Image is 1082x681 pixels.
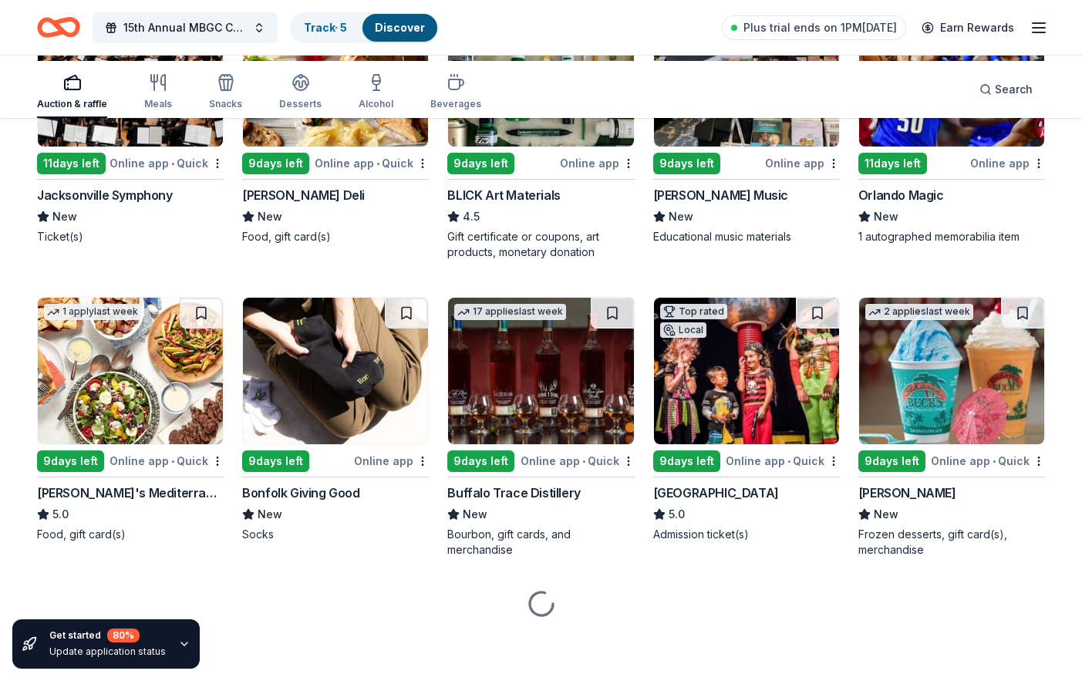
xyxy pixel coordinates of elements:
button: Snacks [209,67,242,118]
div: [GEOGRAPHIC_DATA] [653,484,779,502]
a: Track· 5 [304,21,347,34]
a: Discover [375,21,425,34]
div: Meals [144,98,172,110]
span: New [669,207,693,226]
a: Earn Rewards [912,14,1023,42]
div: Online app [765,153,840,173]
a: Image for Bahama Buck's2 applieslast week9days leftOnline app•Quick[PERSON_NAME]NewFrozen dessert... [858,297,1045,558]
div: Beverages [430,98,481,110]
button: Desserts [279,67,322,118]
span: 4.5 [463,207,480,226]
button: Alcohol [359,67,393,118]
div: Food, gift card(s) [242,229,429,244]
button: Auction & raffle [37,67,107,118]
img: Image for Buffalo Trace Distillery [448,298,633,444]
a: Home [37,9,80,46]
div: 9 days left [653,153,720,174]
div: Online app Quick [726,451,840,470]
div: 1 autographed memorabilia item [858,229,1045,244]
div: 9 days left [447,153,514,174]
div: Online app Quick [931,451,1045,470]
div: 9 days left [858,450,925,472]
span: 15th Annual MBGC Charity Golf Tournament [123,19,247,37]
div: 17 applies last week [454,304,566,320]
div: 11 days left [858,153,927,174]
div: 9 days left [37,450,104,472]
div: Online app [354,451,429,470]
span: 5.0 [669,505,685,524]
div: Socks [242,527,429,542]
div: Get started [49,629,166,642]
div: Orlando Magic [858,186,944,204]
div: Food, gift card(s) [37,527,224,542]
a: Image for Orlando Science CenterTop ratedLocal9days leftOnline app•Quick[GEOGRAPHIC_DATA]5.0Admis... [653,297,840,542]
span: 5.0 [52,505,69,524]
button: Meals [144,67,172,118]
span: New [258,207,282,226]
div: Auction & raffle [37,98,107,110]
div: Bourbon, gift cards, and merchandise [447,527,634,558]
div: [PERSON_NAME] Deli [242,186,365,204]
a: Image for Bonfolk Giving Good9days leftOnline appBonfolk Giving GoodNewSocks [242,297,429,542]
div: Online app [970,153,1045,173]
button: Beverages [430,67,481,118]
div: 11 days left [37,153,106,174]
span: New [52,207,77,226]
button: Track· 5Discover [290,12,439,43]
button: Search [967,74,1045,105]
img: Image for Taziki's Mediterranean Cafe [38,298,223,444]
div: 1 apply last week [44,304,141,320]
div: Admission ticket(s) [653,527,840,542]
span: Plus trial ends on 1PM[DATE] [743,19,897,37]
div: BLICK Art Materials [447,186,560,204]
span: • [171,157,174,170]
span: New [258,505,282,524]
div: Online app Quick [521,451,635,470]
div: 9 days left [242,153,309,174]
div: Frozen desserts, gift card(s), merchandise [858,527,1045,558]
div: Online app Quick [110,153,224,173]
div: Top rated [660,304,727,319]
div: Online app Quick [315,153,429,173]
div: Online app Quick [110,451,224,470]
div: [PERSON_NAME] [858,484,956,502]
img: Image for Bonfolk Giving Good [243,298,428,444]
span: Search [995,80,1033,99]
span: • [787,455,790,467]
span: • [582,455,585,467]
div: 9 days left [653,450,720,472]
span: • [993,455,996,467]
div: Snacks [209,98,242,110]
div: Jacksonville Symphony [37,186,173,204]
img: Image for Orlando Science Center [654,298,839,444]
div: 80 % [107,629,140,642]
a: Plus trial ends on 1PM[DATE] [722,15,906,40]
div: Local [660,322,706,338]
span: New [874,207,898,226]
span: • [171,455,174,467]
img: Image for Bahama Buck's [859,298,1044,444]
div: Update application status [49,646,166,658]
a: Image for Buffalo Trace Distillery17 applieslast week9days leftOnline app•QuickBuffalo Trace Dist... [447,297,634,558]
span: New [874,505,898,524]
div: Buffalo Trace Distillery [447,484,580,502]
a: Image for Taziki's Mediterranean Cafe1 applylast week9days leftOnline app•Quick[PERSON_NAME]'s Me... [37,297,224,542]
div: [PERSON_NAME] Music [653,186,788,204]
div: Educational music materials [653,229,840,244]
div: Alcohol [359,98,393,110]
div: Gift certificate or coupons, art products, monetary donation [447,229,634,260]
div: 9 days left [447,450,514,472]
div: 2 applies last week [865,304,973,320]
div: Bonfolk Giving Good [242,484,359,502]
div: [PERSON_NAME]'s Mediterranean Cafe [37,484,224,502]
div: Ticket(s) [37,229,224,244]
div: Online app [560,153,635,173]
div: 9 days left [242,450,309,472]
span: • [376,157,379,170]
div: Desserts [279,98,322,110]
button: 15th Annual MBGC Charity Golf Tournament [93,12,278,43]
span: New [463,505,487,524]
